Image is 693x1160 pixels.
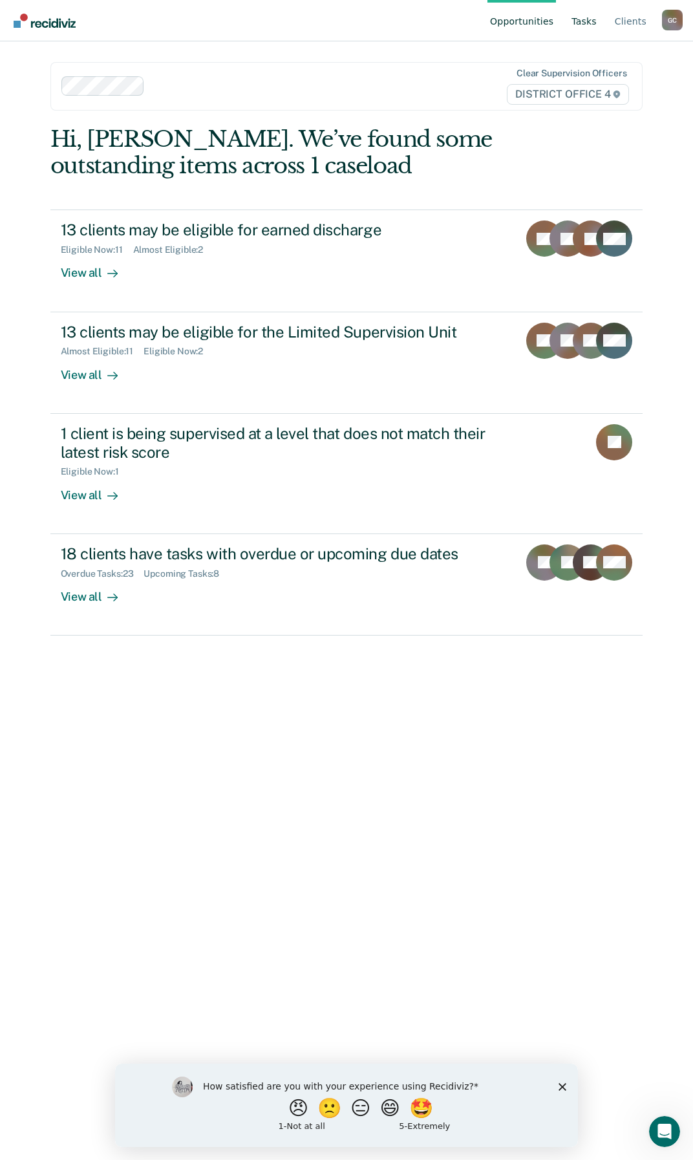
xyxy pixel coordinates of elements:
div: 18 clients have tasks with overdue or upcoming due dates [61,544,509,563]
span: DISTRICT OFFICE 4 [507,84,629,105]
img: Recidiviz [14,14,76,28]
div: View all [61,255,133,281]
div: Upcoming Tasks : 8 [144,568,229,579]
a: 13 clients may be eligible for the Limited Supervision UnitAlmost Eligible:11Eligible Now:2View all [50,312,643,414]
div: 13 clients may be eligible for earned discharge [61,220,509,239]
div: Eligible Now : 2 [144,346,213,357]
div: Eligible Now : 1 [61,466,129,477]
a: 18 clients have tasks with overdue or upcoming due datesOverdue Tasks:23Upcoming Tasks:8View all [50,534,643,636]
iframe: Intercom live chat [649,1116,680,1147]
button: Profile dropdown button [662,10,683,30]
div: Almost Eligible : 2 [133,244,214,255]
div: View all [61,579,133,604]
div: Clear supervision officers [517,68,626,79]
div: G C [662,10,683,30]
div: Hi, [PERSON_NAME]. We’ve found some outstanding items across 1 caseload [50,126,524,179]
a: 13 clients may be eligible for earned dischargeEligible Now:11Almost Eligible:2View all [50,209,643,312]
div: View all [61,477,133,502]
a: 1 client is being supervised at a level that does not match their latest risk scoreEligible Now:1... [50,414,643,534]
div: 13 clients may be eligible for the Limited Supervision Unit [61,323,509,341]
div: Overdue Tasks : 23 [61,568,144,579]
div: 1 client is being supervised at a level that does not match their latest risk score [61,424,515,462]
div: Almost Eligible : 11 [61,346,144,357]
iframe: Survey by Kim from Recidiviz [115,1064,578,1147]
div: Eligible Now : 11 [61,244,133,255]
div: View all [61,357,133,382]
